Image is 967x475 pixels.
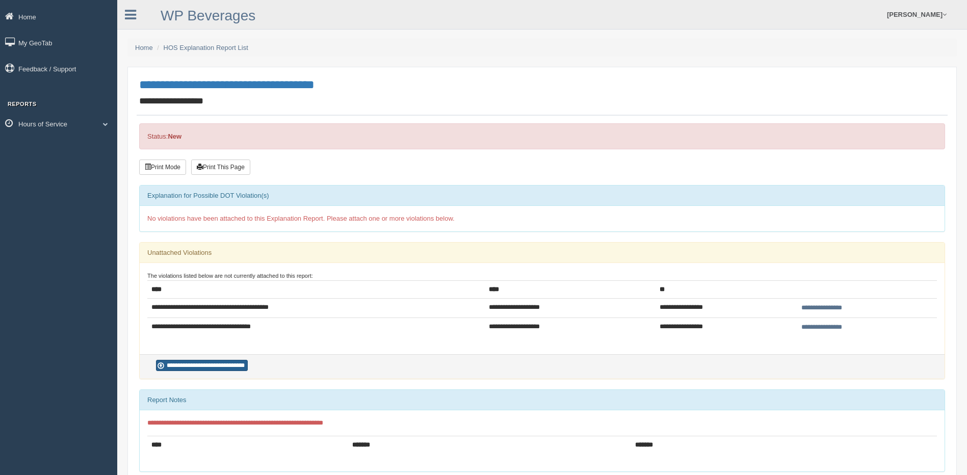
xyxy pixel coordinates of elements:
button: Print Mode [139,160,186,175]
a: Home [135,44,153,51]
a: WP Beverages [161,8,255,23]
strong: New [168,133,181,140]
div: Unattached Violations [140,243,945,263]
small: The violations listed below are not currently attached to this report: [147,273,313,279]
div: Explanation for Possible DOT Violation(s) [140,186,945,206]
div: Report Notes [140,390,945,410]
a: HOS Explanation Report List [164,44,248,51]
div: Status: [139,123,945,149]
span: No violations have been attached to this Explanation Report. Please attach one or more violations... [147,215,455,222]
button: Print This Page [191,160,250,175]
